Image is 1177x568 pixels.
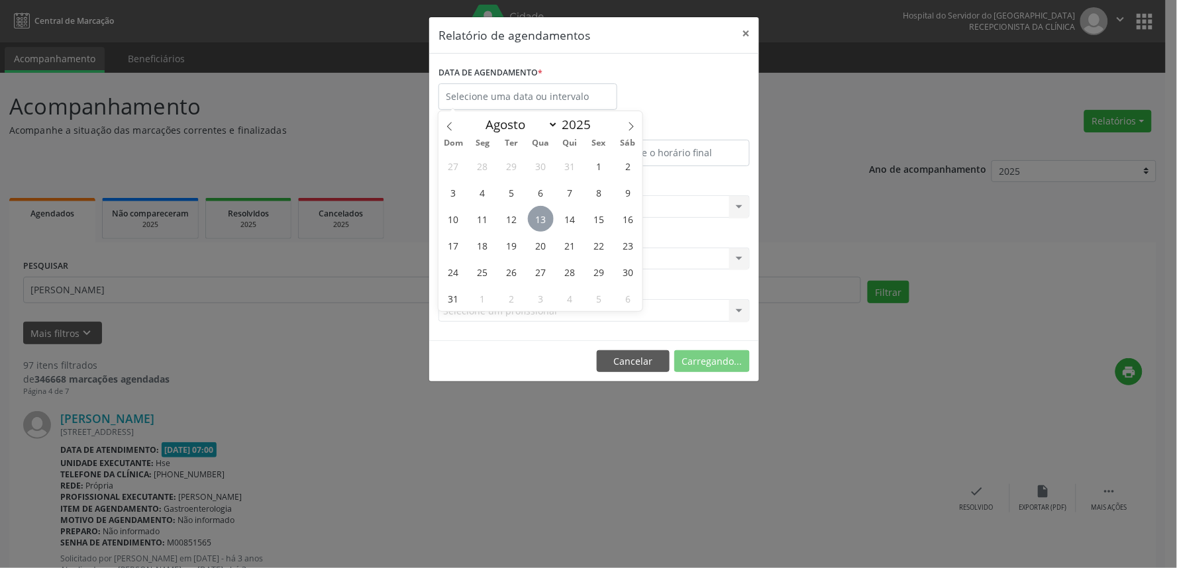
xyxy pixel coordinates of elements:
[440,153,466,179] span: Julho 27, 2025
[470,232,495,258] span: Agosto 18, 2025
[557,179,583,205] span: Agosto 7, 2025
[615,285,641,311] span: Setembro 6, 2025
[497,139,526,148] span: Ter
[586,232,612,258] span: Agosto 22, 2025
[499,232,525,258] span: Agosto 19, 2025
[586,179,612,205] span: Agosto 8, 2025
[440,259,466,285] span: Agosto 24, 2025
[470,259,495,285] span: Agosto 25, 2025
[586,153,612,179] span: Agosto 1, 2025
[557,232,583,258] span: Agosto 21, 2025
[557,206,583,232] span: Agosto 14, 2025
[586,259,612,285] span: Agosto 29, 2025
[613,139,642,148] span: Sáb
[615,259,641,285] span: Agosto 30, 2025
[499,259,525,285] span: Agosto 26, 2025
[557,153,583,179] span: Julho 31, 2025
[499,285,525,311] span: Setembro 2, 2025
[440,206,466,232] span: Agosto 10, 2025
[597,119,750,140] label: ATÉ
[440,285,466,311] span: Agosto 31, 2025
[674,350,750,373] button: Carregando...
[468,139,497,148] span: Seg
[440,179,466,205] span: Agosto 3, 2025
[470,153,495,179] span: Julho 28, 2025
[597,140,750,166] input: Selecione o horário final
[528,285,554,311] span: Setembro 3, 2025
[586,285,612,311] span: Setembro 5, 2025
[499,206,525,232] span: Agosto 12, 2025
[480,115,559,134] select: Month
[470,179,495,205] span: Agosto 4, 2025
[558,116,602,133] input: Year
[499,153,525,179] span: Julho 29, 2025
[470,285,495,311] span: Setembro 1, 2025
[528,232,554,258] span: Agosto 20, 2025
[557,259,583,285] span: Agosto 28, 2025
[438,63,542,83] label: DATA DE AGENDAMENTO
[528,179,554,205] span: Agosto 6, 2025
[438,139,468,148] span: Dom
[440,232,466,258] span: Agosto 17, 2025
[555,139,584,148] span: Qui
[615,179,641,205] span: Agosto 9, 2025
[615,232,641,258] span: Agosto 23, 2025
[597,350,670,373] button: Cancelar
[586,206,612,232] span: Agosto 15, 2025
[528,153,554,179] span: Julho 30, 2025
[557,285,583,311] span: Setembro 4, 2025
[526,139,555,148] span: Qua
[499,179,525,205] span: Agosto 5, 2025
[615,206,641,232] span: Agosto 16, 2025
[470,206,495,232] span: Agosto 11, 2025
[438,83,617,110] input: Selecione uma data ou intervalo
[615,153,641,179] span: Agosto 2, 2025
[733,17,759,50] button: Close
[528,206,554,232] span: Agosto 13, 2025
[528,259,554,285] span: Agosto 27, 2025
[438,26,590,44] h5: Relatório de agendamentos
[584,139,613,148] span: Sex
